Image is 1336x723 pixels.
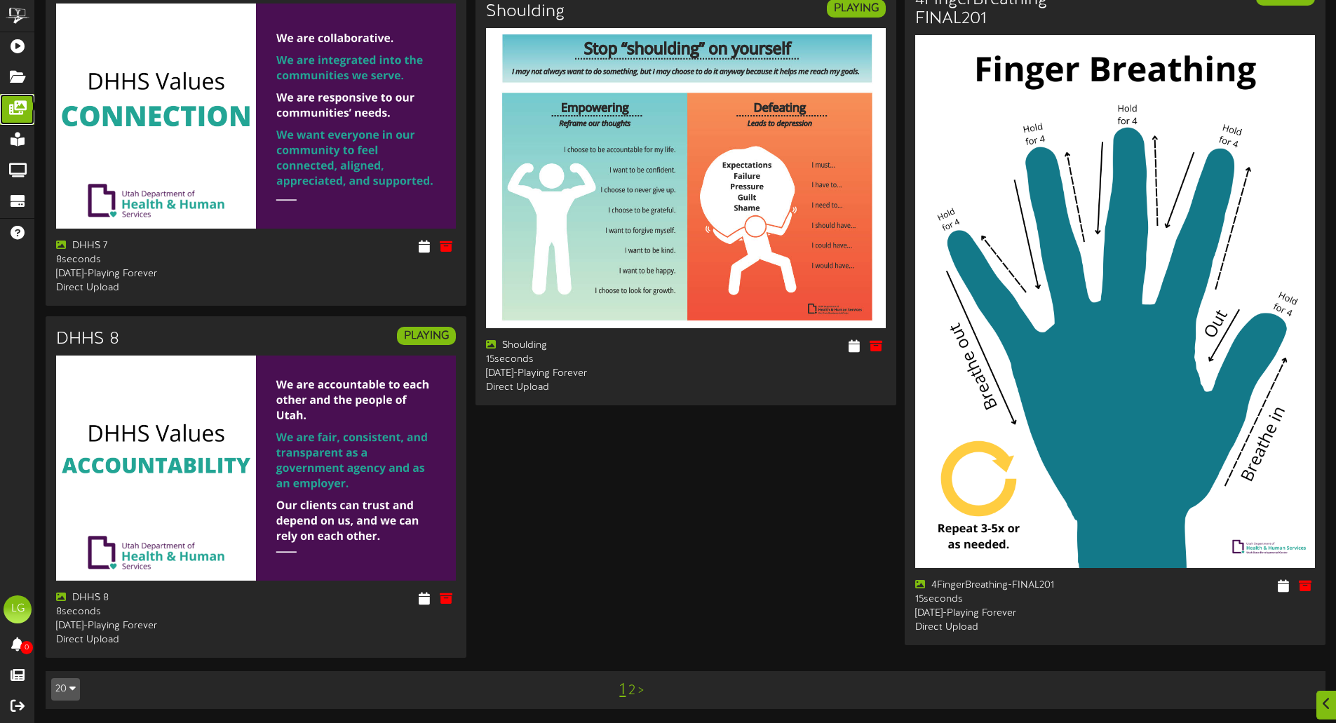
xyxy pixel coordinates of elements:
[56,239,245,253] div: DHHS 7
[404,330,449,342] strong: PLAYING
[834,2,879,15] strong: PLAYING
[486,339,675,353] div: Shoulding
[486,367,675,381] div: [DATE] - Playing Forever
[51,678,80,701] button: 20
[56,605,245,619] div: 8 seconds
[486,3,565,21] h3: Shoulding
[486,381,675,395] div: Direct Upload
[4,595,32,623] div: LG
[915,607,1105,621] div: [DATE] - Playing Forever
[56,253,245,267] div: 8 seconds
[56,4,456,229] img: b7d73c53-c44a-4c9b-8956-5dc92d696a0busdcdhhsvalues6.png
[56,591,245,605] div: DHHS 8
[20,641,33,654] span: 0
[56,619,245,633] div: [DATE] - Playing Forever
[486,353,675,367] div: 15 seconds
[638,683,644,698] a: >
[619,681,626,699] a: 1
[56,330,119,349] h3: DHHS 8
[915,35,1315,568] img: 8d921366-160f-4ed0-a7fc-6924c7b38e85.png
[915,593,1105,607] div: 15 seconds
[56,281,245,295] div: Direct Upload
[56,356,456,581] img: 3323add1-1e64-401f-828b-33875e19ce8cusdcdhhsvalues7.png
[486,28,886,328] img: ddad246d-ab79-43b6-99d6-954977cf4584.jpg
[915,579,1105,593] div: 4FingerBreathing-FINAL201
[915,621,1105,635] div: Direct Upload
[56,633,245,647] div: Direct Upload
[628,683,635,698] a: 2
[56,267,245,281] div: [DATE] - Playing Forever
